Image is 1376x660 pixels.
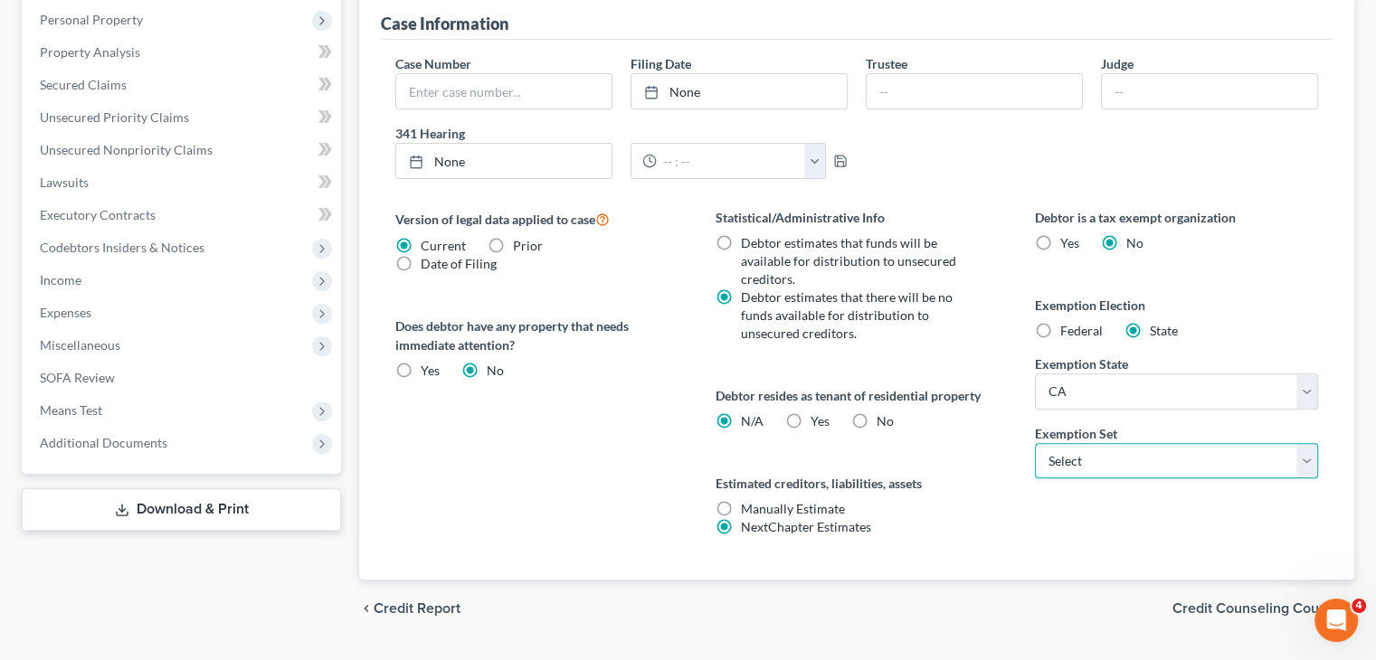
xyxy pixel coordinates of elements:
span: Yes [1060,235,1079,250]
label: Exemption Set [1035,424,1117,443]
span: Debtor estimates that funds will be available for distribution to unsecured creditors. [741,235,956,287]
span: SOFA Review [40,370,115,385]
label: Case Number [395,54,471,73]
span: Miscellaneous [40,337,120,353]
label: Statistical/Administrative Info [716,208,999,227]
span: No [1126,235,1144,250]
span: N/A [741,413,764,429]
span: Unsecured Nonpriority Claims [40,142,213,157]
iframe: Intercom live chat [1314,599,1358,642]
div: Case Information [381,13,508,34]
span: Means Test [40,402,102,418]
button: chevron_left Credit Report [359,601,460,616]
span: No [877,413,894,429]
a: Download & Print [22,488,341,531]
label: 341 Hearing [386,124,857,143]
span: Manually Estimate [741,501,845,516]
a: None [396,144,612,178]
label: Filing Date [631,54,691,73]
span: Codebtors Insiders & Notices [40,240,204,255]
span: Credit Report [374,601,460,616]
span: Debtor estimates that there will be no funds available for distribution to unsecured creditors. [741,289,953,341]
span: Income [40,272,81,288]
input: -- : -- [657,144,804,178]
input: -- [867,74,1082,108]
span: Secured Claims [40,77,127,92]
a: Unsecured Priority Claims [25,101,341,134]
label: Exemption Election [1035,296,1318,315]
button: Credit Counseling Course chevron_right [1172,601,1354,616]
span: Executory Contracts [40,207,156,222]
span: Property Analysis [40,44,140,60]
label: Does debtor have any property that needs immediate attention? [395,316,679,354]
span: Prior [513,238,543,253]
span: State [1150,323,1178,338]
a: Executory Contracts [25,199,341,231]
span: Current [421,238,466,253]
span: Date of Filing [421,256,497,271]
input: -- [1102,74,1317,108]
span: Federal [1060,323,1103,338]
span: Unsecured Priority Claims [40,109,189,125]
span: Additional Documents [40,435,167,450]
label: Debtor resides as tenant of residential property [716,386,999,405]
span: Credit Counseling Course [1172,601,1340,616]
span: Yes [811,413,830,429]
input: Enter case number... [396,74,612,108]
label: Version of legal data applied to case [395,208,679,230]
a: Property Analysis [25,36,341,69]
label: Exemption State [1035,354,1128,373]
span: Lawsuits [40,174,89,190]
a: Unsecured Nonpriority Claims [25,134,341,166]
label: Judge [1101,54,1134,73]
span: NextChapter Estimates [741,519,871,534]
span: Personal Property [40,12,143,27]
span: 4 [1352,599,1366,613]
span: No [487,363,504,378]
a: SOFA Review [25,362,341,394]
span: Yes [421,363,440,378]
a: Lawsuits [25,166,341,199]
a: None [631,74,847,108]
a: Secured Claims [25,69,341,101]
label: Trustee [866,54,907,73]
span: Expenses [40,305,91,320]
label: Debtor is a tax exempt organization [1035,208,1318,227]
label: Estimated creditors, liabilities, assets [716,474,999,493]
i: chevron_left [359,601,374,616]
